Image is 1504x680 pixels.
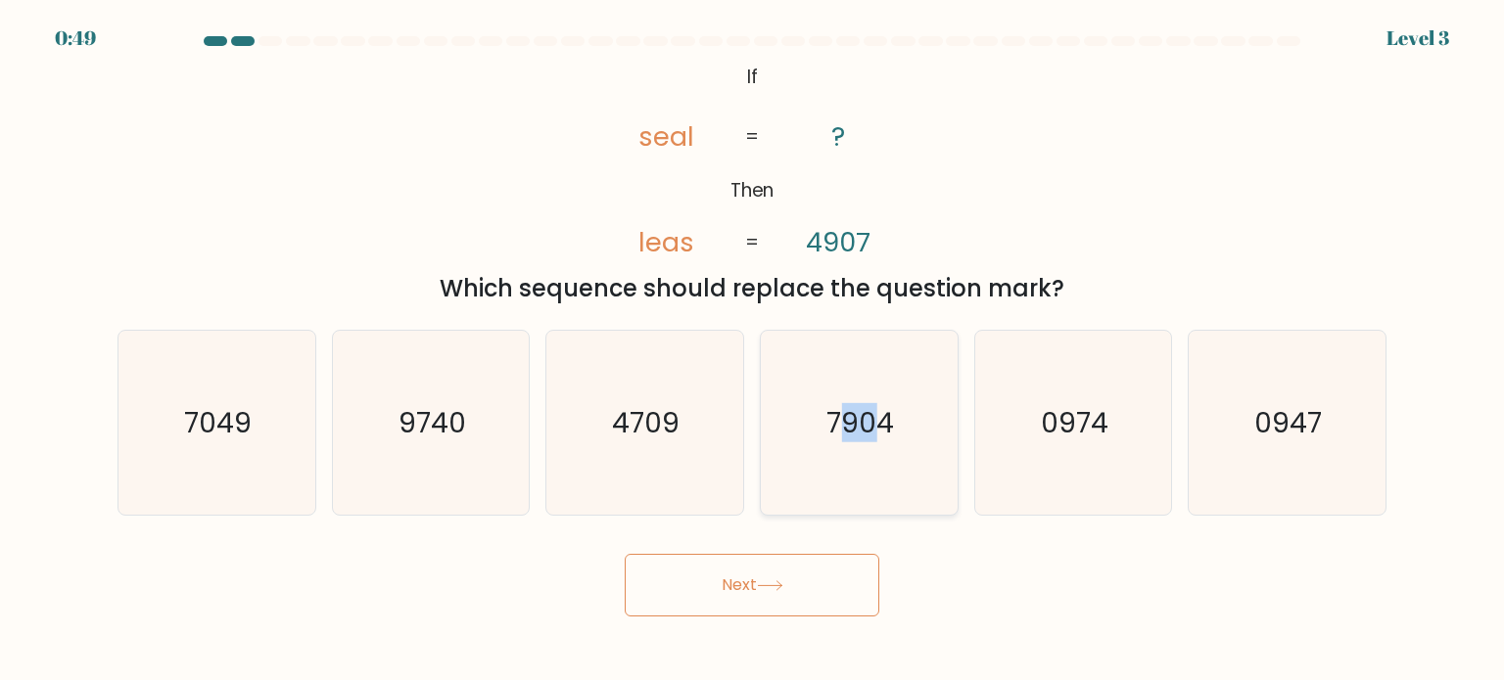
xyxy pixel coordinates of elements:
[730,178,775,204] tspan: Then
[745,230,759,256] tspan: =
[55,23,96,53] div: 0:49
[827,402,895,441] text: 7904
[399,402,466,441] text: 9740
[1041,402,1108,441] text: 0974
[1386,23,1449,53] div: Level 3
[806,224,870,260] tspan: 4907
[625,554,879,616] button: Next
[1255,402,1323,441] text: 0947
[745,123,759,150] tspan: =
[613,402,681,441] text: 4709
[637,224,693,260] tspan: leas
[747,64,758,90] tspan: If
[637,118,693,155] tspan: seal
[129,271,1375,306] div: Which sequence should replace the question mark?
[185,402,253,441] text: 7049
[831,118,845,155] tspan: ?
[587,59,917,263] svg: @import url('[URL][DOMAIN_NAME]);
